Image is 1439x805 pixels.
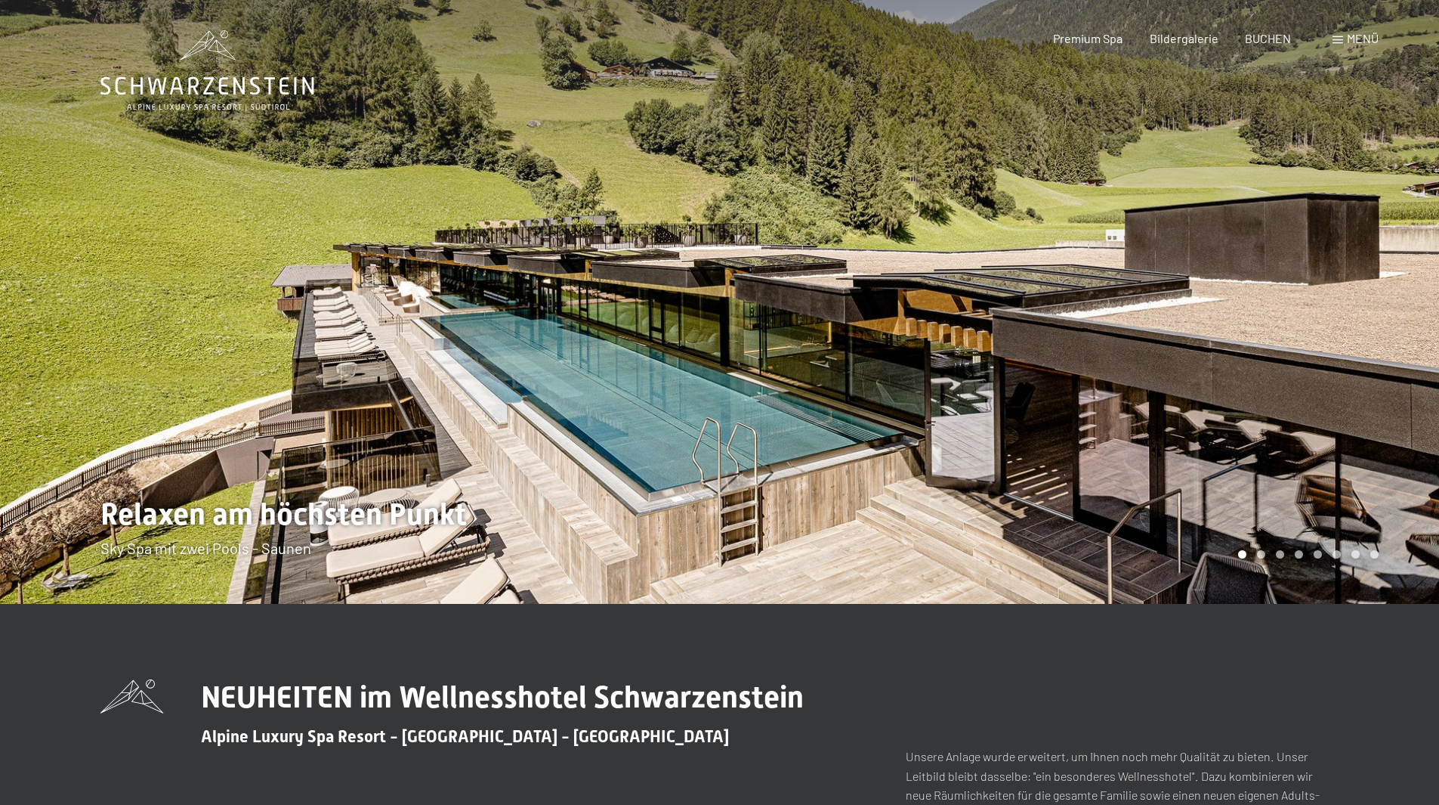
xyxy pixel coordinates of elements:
[1351,550,1360,559] div: Carousel Page 7
[1332,550,1341,559] div: Carousel Page 6
[201,727,729,746] span: Alpine Luxury Spa Resort - [GEOGRAPHIC_DATA] - [GEOGRAPHIC_DATA]
[1276,550,1284,559] div: Carousel Page 3
[1245,31,1291,45] a: BUCHEN
[1233,550,1379,559] div: Carousel Pagination
[1370,550,1379,559] div: Carousel Page 8
[1314,550,1322,559] div: Carousel Page 5
[1053,31,1122,45] a: Premium Spa
[1150,31,1218,45] a: Bildergalerie
[201,680,804,715] span: NEUHEITEN im Wellnesshotel Schwarzenstein
[1238,550,1246,559] div: Carousel Page 1 (Current Slide)
[1295,550,1303,559] div: Carousel Page 4
[1257,550,1265,559] div: Carousel Page 2
[1347,31,1379,45] span: Menü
